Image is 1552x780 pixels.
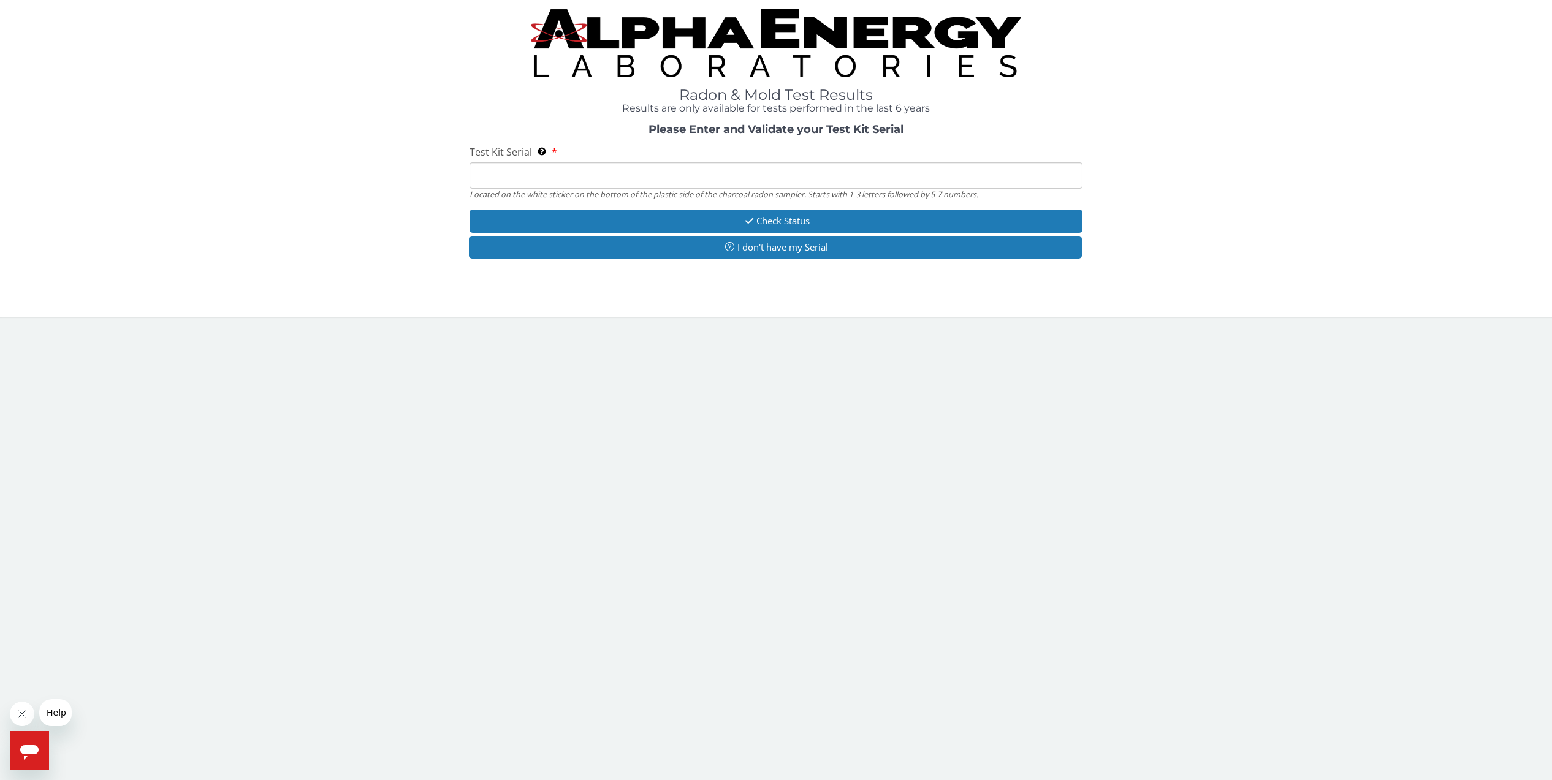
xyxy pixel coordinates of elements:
h4: Results are only available for tests performed in the last 6 years [470,103,1083,114]
iframe: Close message [10,702,34,726]
button: I don't have my Serial [469,236,1082,259]
button: Check Status [470,210,1083,232]
strong: Please Enter and Validate your Test Kit Serial [649,123,903,136]
img: TightCrop.jpg [531,9,1021,77]
div: Located on the white sticker on the bottom of the plastic side of the charcoal radon sampler. Sta... [470,189,1083,200]
h1: Radon & Mold Test Results [470,87,1083,103]
span: Test Kit Serial [470,145,532,159]
iframe: Message from company [39,699,72,726]
iframe: Button to launch messaging window [10,731,49,770]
